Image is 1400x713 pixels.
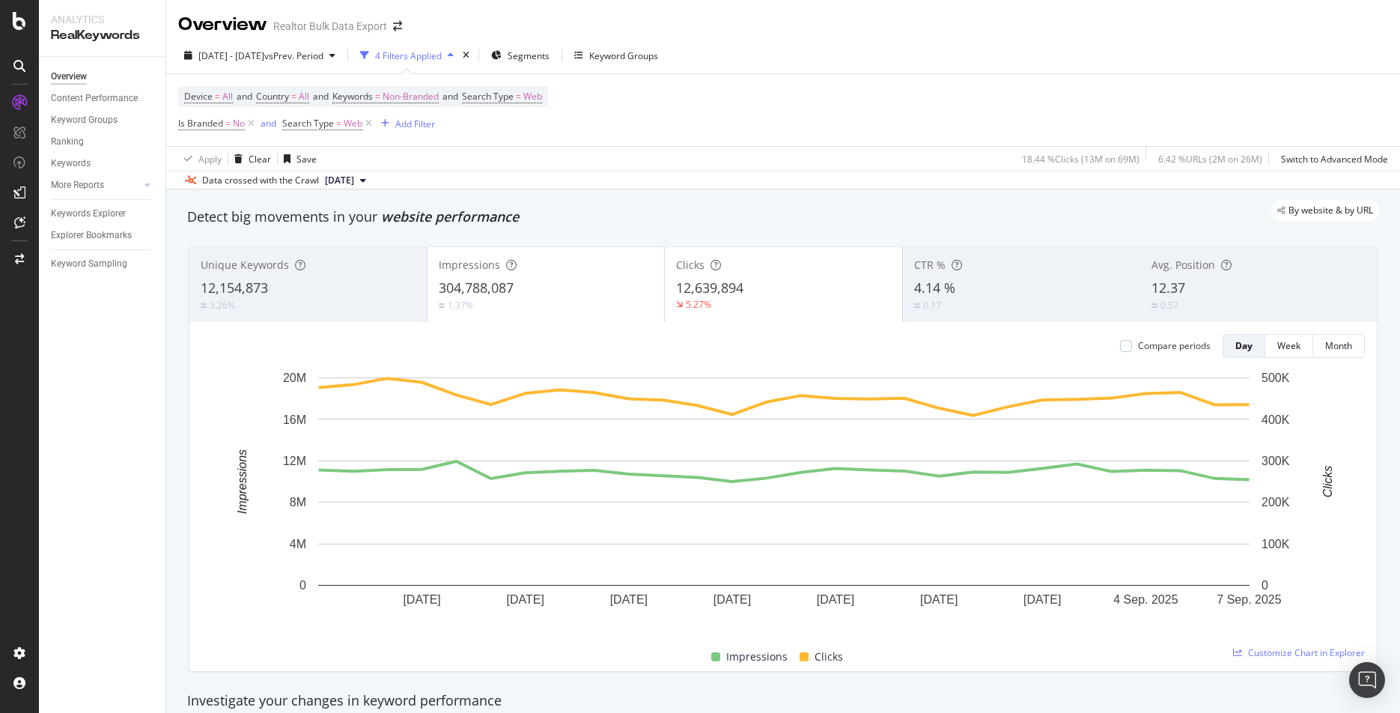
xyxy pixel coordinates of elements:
div: Week [1277,339,1300,352]
text: 4 Sep. 2025 [1113,593,1178,606]
text: [DATE] [713,593,751,606]
div: Analytics [51,12,153,27]
div: 0.57 [1160,299,1178,312]
div: Add Filter [395,118,435,130]
text: [DATE] [403,593,440,606]
text: 300K [1261,455,1290,467]
span: Search Type [282,117,334,130]
button: Segments [485,43,556,67]
text: 100K [1261,538,1290,550]
div: Content Performance [51,91,138,106]
span: Clicks [815,648,843,666]
text: 400K [1261,413,1290,425]
span: and [442,90,458,103]
img: Equal [914,303,920,308]
text: [DATE] [817,593,854,606]
div: Day [1235,339,1253,352]
span: Impressions [439,258,500,272]
svg: A chart. [201,370,1366,631]
button: Month [1313,334,1365,358]
text: [DATE] [920,593,958,606]
a: Keywords [51,156,155,172]
div: 1.37% [448,299,473,312]
span: All [299,86,309,107]
text: 16M [283,413,306,425]
span: and [237,90,252,103]
span: 12,639,894 [676,279,743,297]
div: Data crossed with the Crawl [202,174,319,187]
text: [DATE] [610,593,648,606]
text: 0 [1261,579,1268,592]
button: Clear [228,147,271,171]
span: Non-Branded [383,86,439,107]
text: 12M [283,455,306,467]
div: Keyword Sampling [51,256,127,272]
div: Explorer Bookmarks [51,228,132,243]
span: = [336,117,341,130]
text: Clicks [1321,466,1334,498]
text: 500K [1261,371,1290,384]
div: arrow-right-arrow-left [393,21,402,31]
div: 6.42 % URLs ( 2M on 26M ) [1158,153,1262,166]
a: Customize Chart in Explorer [1233,646,1365,659]
span: Segments [508,49,550,62]
div: Overview [178,12,267,37]
span: 2025 Jan. 17th [325,174,354,187]
div: Keywords Explorer [51,206,126,222]
button: Switch to Advanced Mode [1275,147,1388,171]
div: Ranking [51,134,84,150]
span: 12.37 [1151,279,1185,297]
span: Search Type [462,90,514,103]
div: More Reports [51,178,104,193]
text: 4M [290,538,306,550]
span: CTR % [914,258,946,272]
button: [DATE] - [DATE]vsPrev. Period [178,43,341,67]
span: Customize Chart in Explorer [1248,646,1365,659]
span: [DATE] - [DATE] [198,49,264,62]
span: No [233,113,245,134]
div: Apply [198,153,222,166]
span: Keywords [332,90,373,103]
button: and [261,116,276,130]
text: 7 Sep. 2025 [1217,593,1281,606]
a: Overview [51,69,155,85]
span: All [222,86,233,107]
text: 0 [299,579,306,592]
a: Content Performance [51,91,155,106]
span: Country [256,90,289,103]
span: Clicks [676,258,704,272]
div: Switch to Advanced Mode [1281,153,1388,166]
button: Save [278,147,317,171]
div: 5.27% [686,298,711,311]
a: Explorer Bookmarks [51,228,155,243]
span: Web [523,86,542,107]
div: 4 Filters Applied [375,49,442,62]
div: 18.44 % Clicks ( 13M on 69M ) [1022,153,1139,166]
span: Device [184,90,213,103]
div: times [460,48,472,63]
button: 4 Filters Applied [354,43,460,67]
span: Web [344,113,362,134]
div: Month [1325,339,1352,352]
div: legacy label [1271,200,1379,221]
div: Save [296,153,317,166]
span: Avg. Position [1151,258,1215,272]
a: More Reports [51,178,140,193]
span: = [516,90,521,103]
span: By website & by URL [1288,206,1373,215]
span: 4.14 % [914,279,955,297]
text: [DATE] [1023,593,1061,606]
span: = [375,90,380,103]
a: Ranking [51,134,155,150]
div: Keywords [51,156,91,172]
span: = [291,90,296,103]
text: Impressions [236,449,249,514]
div: 3.26% [210,299,235,312]
span: Impressions [726,648,788,666]
span: and [313,90,329,103]
span: vs Prev. Period [264,49,323,62]
text: 200K [1261,496,1290,509]
span: = [215,90,220,103]
img: Equal [1151,303,1157,308]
